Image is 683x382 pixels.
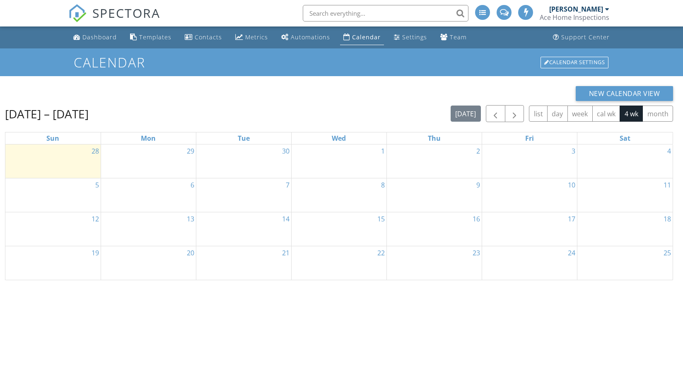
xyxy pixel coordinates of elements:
[387,144,482,178] td: Go to October 2, 2025
[291,178,386,212] td: Go to October 8, 2025
[570,144,577,158] a: Go to October 3, 2025
[101,144,196,178] td: Go to September 29, 2025
[402,33,427,41] div: Settings
[236,132,251,144] a: Tuesday
[379,178,386,192] a: Go to October 8, 2025
[68,4,87,22] img: The Best Home Inspection Software - Spectora
[566,178,577,192] a: Go to October 10, 2025
[330,132,348,144] a: Wednesday
[529,106,548,122] button: list
[5,246,101,280] td: Go to October 19, 2025
[566,246,577,259] a: Go to October 24, 2025
[196,212,291,246] td: Go to October 14, 2025
[620,106,643,122] button: 4 wk
[90,144,101,158] a: Go to September 28, 2025
[5,106,89,122] h2: [DATE] – [DATE]
[352,33,381,41] div: Calendar
[189,178,196,192] a: Go to October 6, 2025
[90,212,101,226] a: Go to October 12, 2025
[471,212,482,226] a: Go to October 16, 2025
[549,5,603,13] div: [PERSON_NAME]
[94,178,101,192] a: Go to October 5, 2025
[291,144,386,178] td: Go to October 1, 2025
[547,106,568,122] button: day
[90,246,101,259] a: Go to October 19, 2025
[666,144,673,158] a: Go to October 4, 2025
[127,30,175,45] a: Templates
[391,30,430,45] a: Settings
[541,57,608,68] div: Calendar Settings
[577,212,673,246] td: Go to October 18, 2025
[185,144,196,158] a: Go to September 29, 2025
[5,212,101,246] td: Go to October 12, 2025
[92,4,160,22] span: SPECTORA
[185,246,196,259] a: Go to October 20, 2025
[195,33,222,41] div: Contacts
[662,212,673,226] a: Go to October 18, 2025
[185,212,196,226] a: Go to October 13, 2025
[437,30,470,45] a: Team
[280,246,291,259] a: Go to October 21, 2025
[196,144,291,178] td: Go to September 30, 2025
[451,106,481,122] button: [DATE]
[68,11,160,29] a: SPECTORA
[524,132,536,144] a: Friday
[482,212,577,246] td: Go to October 17, 2025
[139,33,171,41] div: Templates
[303,5,468,22] input: Search everything...
[662,246,673,259] a: Go to October 25, 2025
[566,212,577,226] a: Go to October 17, 2025
[577,178,673,212] td: Go to October 11, 2025
[387,212,482,246] td: Go to October 16, 2025
[139,132,157,144] a: Monday
[475,178,482,192] a: Go to October 9, 2025
[450,33,467,41] div: Team
[245,33,268,41] div: Metrics
[540,56,609,69] a: Calendar Settings
[482,246,577,280] td: Go to October 24, 2025
[482,144,577,178] td: Go to October 3, 2025
[486,105,505,122] button: Previous
[387,246,482,280] td: Go to October 23, 2025
[376,246,386,259] a: Go to October 22, 2025
[196,246,291,280] td: Go to October 21, 2025
[74,55,610,70] h1: Calendar
[561,33,610,41] div: Support Center
[5,178,101,212] td: Go to October 5, 2025
[340,30,384,45] a: Calendar
[505,105,524,122] button: Next
[284,178,291,192] a: Go to October 7, 2025
[482,178,577,212] td: Go to October 10, 2025
[280,212,291,226] a: Go to October 14, 2025
[232,30,271,45] a: Metrics
[376,212,386,226] a: Go to October 15, 2025
[550,30,613,45] a: Support Center
[642,106,673,122] button: month
[5,144,101,178] td: Go to September 28, 2025
[291,246,386,280] td: Go to October 22, 2025
[471,246,482,259] a: Go to October 23, 2025
[101,178,196,212] td: Go to October 6, 2025
[540,13,609,22] div: Ace Home Inspections
[387,178,482,212] td: Go to October 9, 2025
[426,132,442,144] a: Thursday
[70,30,120,45] a: Dashboard
[181,30,225,45] a: Contacts
[576,86,673,101] button: New Calendar View
[278,30,333,45] a: Automations (Advanced)
[280,144,291,158] a: Go to September 30, 2025
[592,106,620,122] button: cal wk
[662,178,673,192] a: Go to October 11, 2025
[567,106,593,122] button: week
[618,132,632,144] a: Saturday
[291,212,386,246] td: Go to October 15, 2025
[101,212,196,246] td: Go to October 13, 2025
[101,246,196,280] td: Go to October 20, 2025
[82,33,117,41] div: Dashboard
[291,33,330,41] div: Automations
[475,144,482,158] a: Go to October 2, 2025
[577,246,673,280] td: Go to October 25, 2025
[196,178,291,212] td: Go to October 7, 2025
[45,132,61,144] a: Sunday
[379,144,386,158] a: Go to October 1, 2025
